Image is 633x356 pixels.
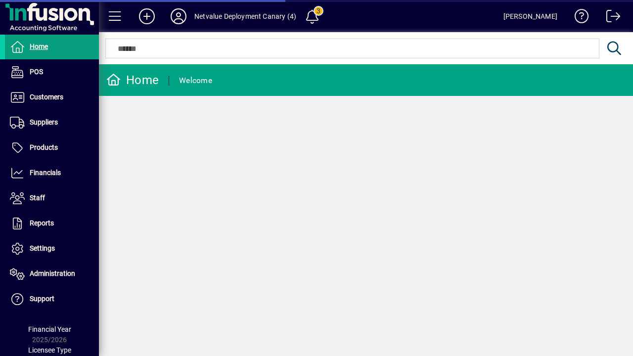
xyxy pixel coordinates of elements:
[30,244,55,252] span: Settings
[30,169,61,177] span: Financials
[30,219,54,227] span: Reports
[163,7,194,25] button: Profile
[567,2,589,34] a: Knowledge Base
[30,143,58,151] span: Products
[30,269,75,277] span: Administration
[599,2,621,34] a: Logout
[5,211,99,236] a: Reports
[30,295,54,303] span: Support
[179,73,212,89] div: Welcome
[28,325,71,333] span: Financial Year
[131,7,163,25] button: Add
[5,262,99,286] a: Administration
[5,60,99,85] a: POS
[30,68,43,76] span: POS
[194,8,296,24] div: Netvalue Deployment Canary (4)
[30,194,45,202] span: Staff
[5,135,99,160] a: Products
[30,118,58,126] span: Suppliers
[5,85,99,110] a: Customers
[28,346,71,354] span: Licensee Type
[5,161,99,185] a: Financials
[5,287,99,311] a: Support
[5,186,99,211] a: Staff
[503,8,557,24] div: [PERSON_NAME]
[5,236,99,261] a: Settings
[30,93,63,101] span: Customers
[30,43,48,50] span: Home
[106,72,159,88] div: Home
[5,110,99,135] a: Suppliers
